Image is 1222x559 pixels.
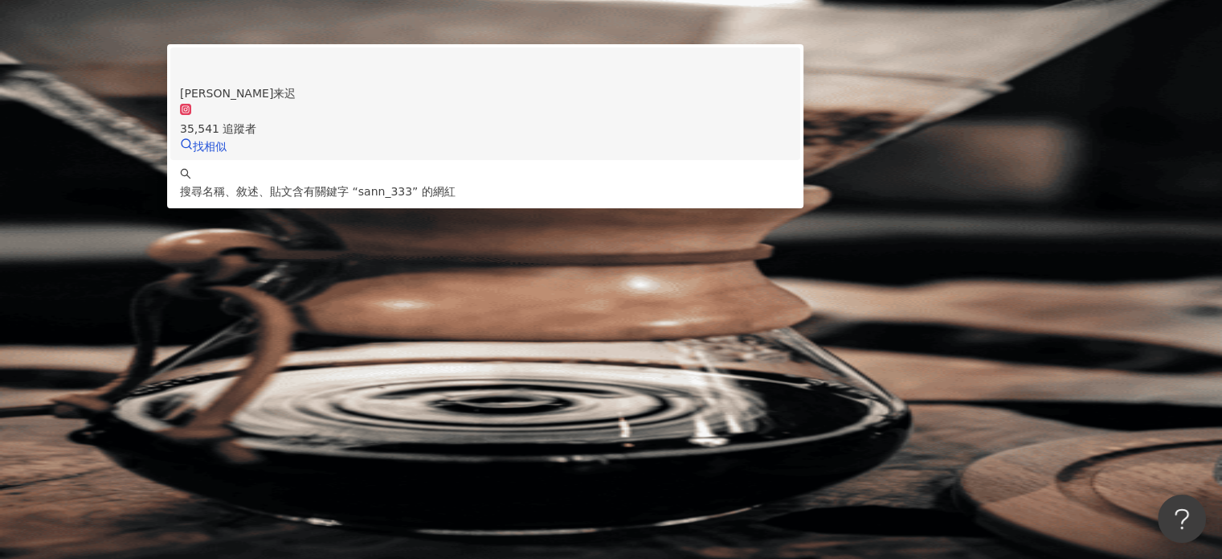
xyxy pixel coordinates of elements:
[180,52,212,84] img: KOL Avatar
[180,120,791,138] div: 35,541 追蹤者
[180,183,791,200] div: 搜尋名稱、敘述、貼文含有關鍵字 “ ” 的網紅
[180,168,191,179] span: search
[358,185,412,198] span: sann_333
[180,84,791,102] div: [PERSON_NAME]来迟
[1158,495,1206,543] iframe: Help Scout Beacon - Open
[193,140,227,153] span: 找相似
[180,140,227,153] a: 找相似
